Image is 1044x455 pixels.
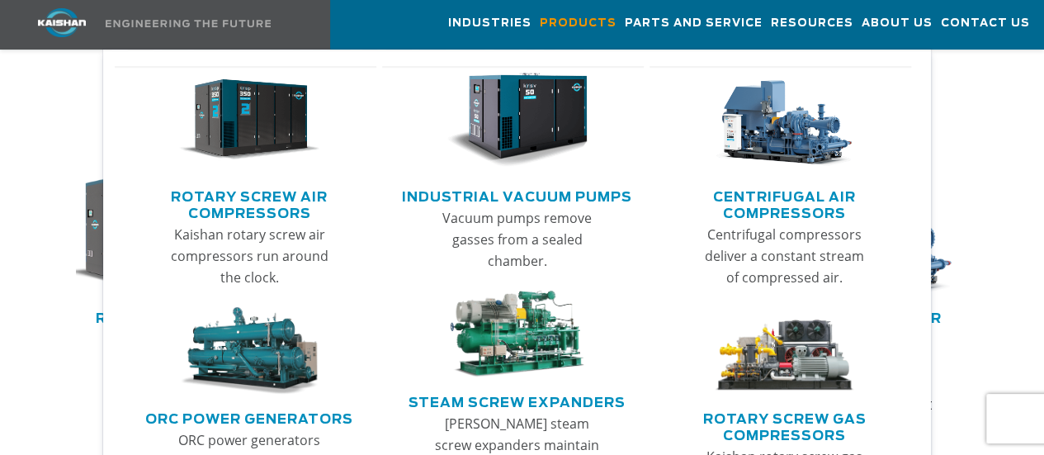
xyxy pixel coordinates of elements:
[625,1,763,45] a: Parts and Service
[771,14,853,33] span: Resources
[862,14,933,33] span: About Us
[96,312,253,344] a: Rotary Screw Air Compressors
[409,388,626,413] a: Steam Screw Expanders
[179,307,320,395] img: thumb-ORC-Power-Generators
[941,14,1030,33] span: Contact Us
[540,14,616,33] span: Products
[145,405,353,429] a: ORC Power Generators
[625,14,763,33] span: Parts and Service
[941,1,1030,45] a: Contact Us
[123,182,377,224] a: Rotary Screw Air Compressors
[446,291,588,378] img: thumb-Steam-Screw-Expanders
[771,1,853,45] a: Resources
[714,73,855,168] img: thumb-Centrifugal-Air-Compressors
[448,14,531,33] span: Industries
[402,182,632,207] a: Industrial Vacuum Pumps
[106,20,271,27] img: Engineering the future
[166,224,334,288] p: Kaishan rotary screw air compressors run around the clock.
[658,182,912,224] a: Centrifugal Air Compressors
[658,405,912,446] a: Rotary Screw Gas Compressors
[701,224,869,288] p: Centrifugal compressors deliver a constant stream of compressed air.
[714,307,855,395] img: thumb-Rotary-Screw-Gas-Compressors
[446,73,588,168] img: thumb-Industrial-Vacuum-Pumps
[433,207,602,272] p: Vacuum pumps remove gasses from a sealed chamber.
[76,165,272,297] div: krsp350
[448,1,531,45] a: Industries
[540,1,616,45] a: Products
[862,1,933,45] a: About Us
[179,73,320,168] img: thumb-Rotary-Screw-Air-Compressors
